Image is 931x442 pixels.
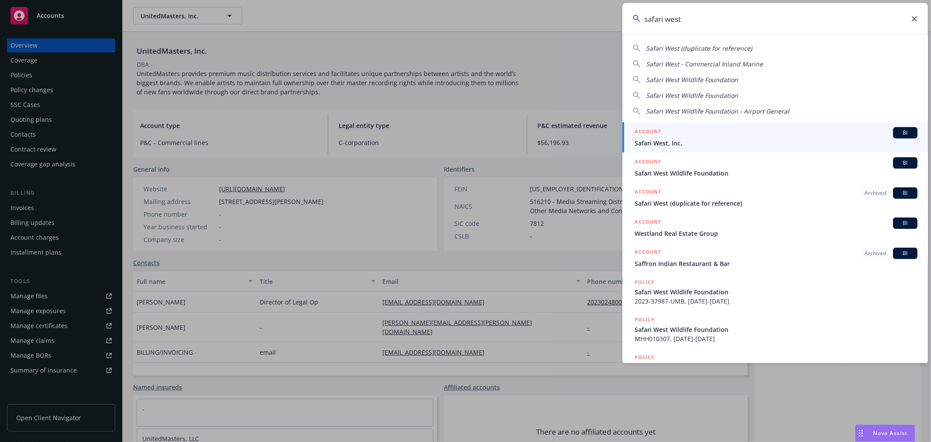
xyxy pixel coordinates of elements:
a: ACCOUNTArchivedBISafari West (duplicate for reference) [622,183,928,213]
span: Safari West Wildlife Foundation [635,363,917,372]
span: 2023-37987-UMB, [DATE]-[DATE] [635,297,917,306]
span: Safari West (duplicate for reference) [646,44,752,52]
h5: ACCOUNT [635,187,661,198]
span: Safari West Wildlife Foundation [646,76,738,84]
a: POLICYSafari West Wildlife FoundationMHH010307, [DATE]-[DATE] [622,311,928,348]
span: BI [897,249,914,257]
a: POLICYSafari West Wildlife Foundation [622,348,928,386]
span: BI [897,129,914,137]
h5: POLICY [635,353,655,362]
span: Safari West (duplicate for reference) [635,199,917,208]
span: Nova Assist [873,429,908,437]
h5: ACCOUNT [635,248,661,258]
span: BI [897,189,914,197]
span: Safari West Wildlife Foundation [646,91,738,100]
span: Safari West Wildlife Foundation - Airport General [646,107,789,115]
button: Nova Assist [855,425,915,442]
a: ACCOUNTArchivedBISaffron Indian Restaurant & Bar [622,243,928,273]
a: POLICYSafari West Wildlife Foundation2023-37987-UMB, [DATE]-[DATE] [622,273,928,311]
a: ACCOUNTBIWestland Real Estate Group [622,213,928,243]
h5: ACCOUNT [635,157,661,168]
a: ACCOUNTBISafari West Wildlife Foundation [622,152,928,183]
h5: ACCOUNT [635,127,661,138]
input: Search... [622,3,928,35]
span: Westland Real Estate Group [635,229,917,238]
span: Safari West Wildlife Foundation [635,325,917,334]
span: Archived [865,189,886,197]
span: Saffron Indian Restaurant & Bar [635,259,917,268]
h5: ACCOUNT [635,218,661,228]
h5: POLICY [635,278,655,287]
div: Drag to move [855,425,866,442]
span: Archived [865,249,886,257]
a: ACCOUNTBISafari West, Inc. [622,122,928,152]
span: MHH010307, [DATE]-[DATE] [635,334,917,343]
span: Safari West - Commercial Inland Marine [646,60,763,68]
span: Safari West Wildlife Foundation [635,169,917,178]
span: Safari West Wildlife Foundation [635,287,917,297]
span: Safari West, Inc. [635,138,917,148]
span: BI [897,219,914,227]
span: BI [897,159,914,167]
h5: POLICY [635,315,655,324]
